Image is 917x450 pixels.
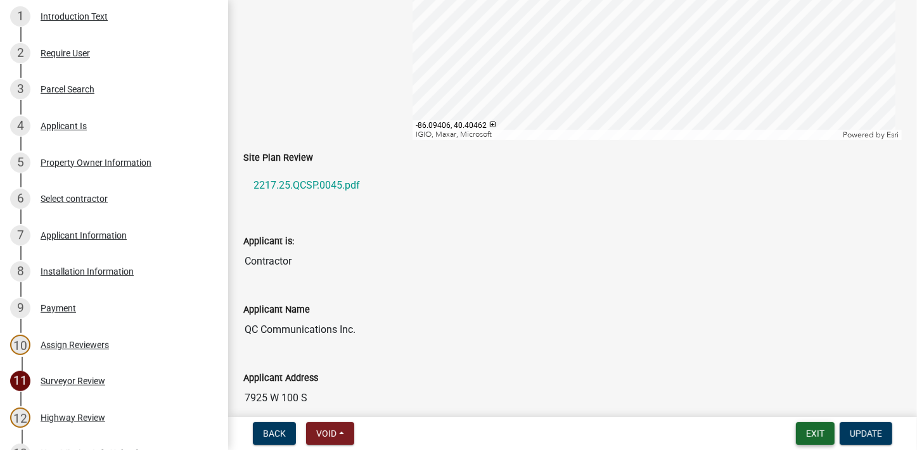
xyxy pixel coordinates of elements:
[41,194,108,203] div: Select contractor
[10,335,30,355] div: 10
[10,79,30,99] div: 3
[840,422,892,445] button: Update
[41,12,108,21] div: Introduction Text
[41,85,94,94] div: Parcel Search
[10,225,30,246] div: 7
[243,306,310,315] label: Applicant Name
[243,154,313,163] label: Site Plan Review
[10,261,30,282] div: 8
[316,428,337,439] span: Void
[10,189,30,209] div: 6
[887,130,899,139] a: Esri
[41,49,90,58] div: Require User
[10,116,30,136] div: 4
[840,130,902,140] div: Powered by
[41,341,109,349] div: Assign Reviewers
[10,408,30,428] div: 12
[243,170,902,201] a: 2217.25.QCSP.0045.pdf
[10,6,30,27] div: 1
[41,158,151,167] div: Property Owner Information
[306,422,354,445] button: Void
[263,428,286,439] span: Back
[10,153,30,173] div: 5
[41,267,134,276] div: Installation Information
[41,231,127,240] div: Applicant Information
[41,413,105,422] div: Highway Review
[10,43,30,63] div: 2
[243,237,294,246] label: Applicant is:
[850,428,882,439] span: Update
[41,377,105,385] div: Surveyor Review
[41,122,87,130] div: Applicant Is
[10,298,30,318] div: 9
[41,304,76,313] div: Payment
[243,374,318,383] label: Applicant Address
[10,371,30,391] div: 11
[413,130,840,140] div: IGIO, Maxar, Microsoft
[796,422,835,445] button: Exit
[253,422,296,445] button: Back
